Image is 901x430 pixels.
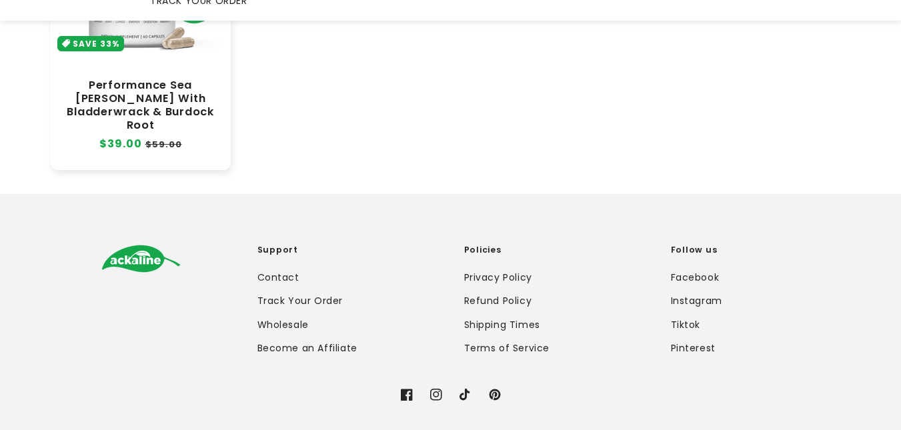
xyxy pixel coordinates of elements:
a: Shipping Times [464,313,540,337]
a: Terms of Service [464,337,550,360]
a: Performance Sea [PERSON_NAME] With Bladderwrack & Burdock Root [64,79,217,133]
a: Pinterest [671,337,716,360]
a: Tiktok [671,313,701,337]
a: Wholesale [257,313,309,337]
a: Instagram [671,289,722,313]
a: Refund Policy [464,289,532,313]
h2: Follow us [671,245,851,255]
a: Contact [257,269,299,289]
h2: Policies [464,245,644,255]
a: Privacy Policy [464,269,532,289]
a: Become an Affiliate [257,337,357,360]
a: Facebook [671,269,720,289]
h2: Support [257,245,437,255]
a: Track Your Order [257,289,343,313]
